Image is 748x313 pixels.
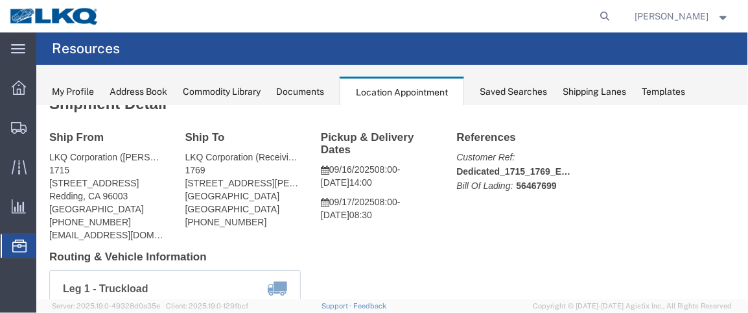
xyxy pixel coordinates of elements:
div: Location Appointment [340,77,464,106]
span: Copyright © [DATE]-[DATE] Agistix Inc., All Rights Reserved [533,301,732,312]
a: Support [321,302,354,310]
div: Saved Searches [480,85,547,99]
div: Shipping Lanes [563,85,626,99]
span: Client: 2025.19.0-129fbcf [166,302,248,310]
a: Feedback [353,302,386,310]
button: [PERSON_NAME] [635,8,730,24]
iframe: FS Legacy Container [36,106,748,299]
div: My Profile [52,85,94,99]
img: logo [9,6,100,26]
h4: Resources [52,32,120,65]
div: Address Book [110,85,167,99]
div: Commodity Library [183,85,261,99]
span: Krisann Metzger [635,9,709,23]
div: Templates [642,85,685,99]
div: Documents [276,85,324,99]
span: Server: 2025.19.0-49328d0a35e [52,302,160,310]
